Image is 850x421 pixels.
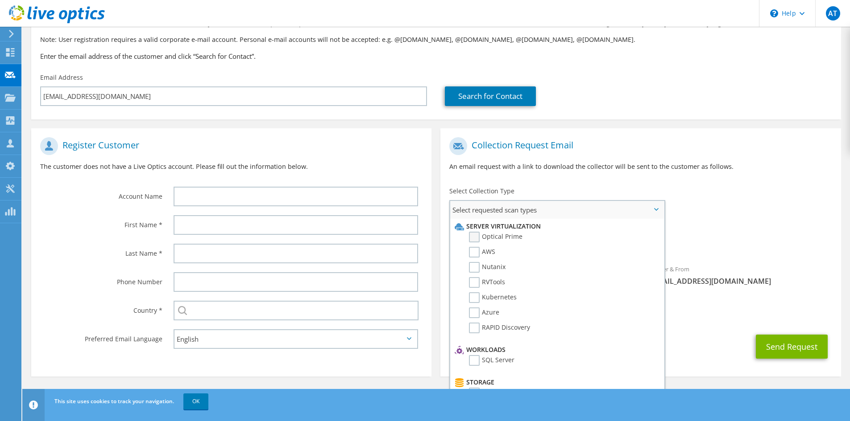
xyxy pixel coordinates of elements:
h3: Enter the email address of the customer and click “Search for Contact”. [40,51,832,61]
h1: Register Customer [40,137,418,155]
label: Preferred Email Language [40,329,162,343]
button: Send Request [756,335,828,359]
label: CLARiiON/VNX [469,388,525,398]
span: AT [826,6,840,20]
p: Note: User registration requires a valid corporate e-mail account. Personal e-mail accounts will ... [40,35,832,45]
p: An email request with a link to download the collector will be sent to the customer as follows. [449,162,832,172]
h1: Collection Request Email [449,137,827,155]
div: To [440,260,641,290]
div: Sender & From [641,260,841,290]
label: Phone Number [40,272,162,286]
label: Optical Prime [469,232,522,242]
li: Storage [452,377,659,388]
label: AWS [469,247,495,258]
li: Workloads [452,344,659,355]
label: Nutanix [469,262,506,273]
p: The customer does not have a Live Optics account. Please fill out the information below. [40,162,423,172]
a: OK [183,393,208,409]
label: Country * [40,301,162,315]
label: First Name * [40,215,162,229]
label: Kubernetes [469,292,517,303]
span: Select requested scan types [450,201,664,219]
label: Azure [469,307,499,318]
span: [EMAIL_ADDRESS][DOMAIN_NAME] [650,276,832,286]
label: Select Collection Type [449,187,514,196]
label: Email Address [40,73,83,82]
span: This site uses cookies to track your navigation. [54,397,174,405]
label: Account Name [40,187,162,201]
svg: \n [770,9,778,17]
li: Server Virtualization [452,221,659,232]
label: RVTools [469,277,505,288]
div: CC & Reply To [440,295,841,326]
label: Last Name * [40,244,162,258]
label: RAPID Discovery [469,323,530,333]
div: Requested Collections [440,222,841,255]
label: SQL Server [469,355,514,366]
a: Search for Contact [445,86,536,106]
